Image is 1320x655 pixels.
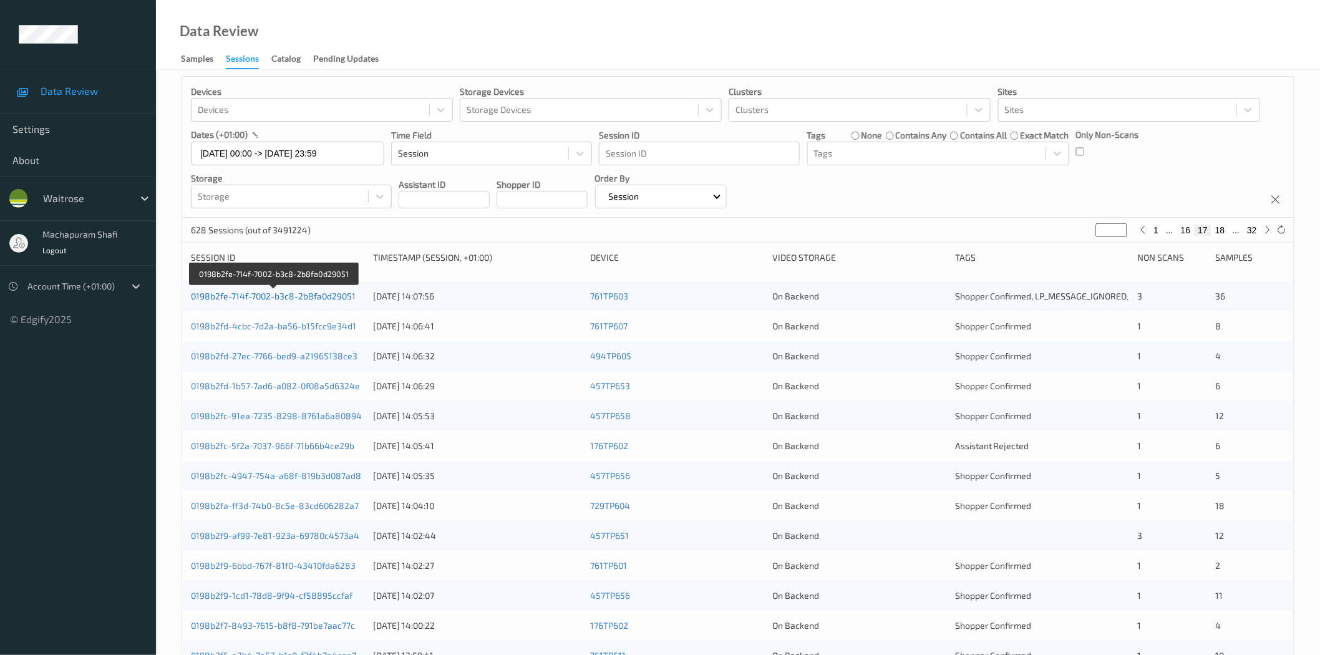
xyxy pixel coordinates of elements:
p: Order By [595,172,727,185]
a: Catalog [271,51,313,68]
a: 0198b2fc-5f2a-7037-966f-71b66b4ce29b [191,440,354,451]
div: [DATE] 14:02:44 [373,530,581,542]
span: 12 [1216,410,1225,421]
span: 36 [1216,291,1226,301]
a: 761TP603 [590,291,628,301]
a: 0198b2fd-27ec-7766-bed9-a21965138ce3 [191,351,357,361]
p: Devices [191,85,453,98]
p: Session ID [599,129,800,142]
div: On Backend [773,350,946,362]
label: contains any [896,129,947,142]
span: 6 [1216,381,1221,391]
a: 0198b2fd-1b57-7ad6-a082-0f08a5d6324e [191,381,360,391]
span: Shopper Confirmed [955,560,1032,571]
div: [DATE] 14:06:41 [373,320,581,332]
a: 0198b2fe-714f-7002-b3c8-2b8fa0d29051 [191,291,356,301]
button: ... [1229,225,1244,236]
div: [DATE] 14:02:07 [373,589,581,602]
div: [DATE] 14:06:32 [373,350,581,362]
span: 3 [1137,530,1142,541]
span: 1 [1137,321,1141,331]
p: 628 Sessions (out of 3491224) [191,224,311,236]
span: 1 [1137,410,1141,421]
div: Pending Updates [313,52,379,68]
div: [DATE] 14:05:35 [373,470,581,482]
button: 18 [1211,225,1229,236]
span: 8 [1216,321,1221,331]
div: Non Scans [1137,251,1206,264]
span: Shopper Confirmed [955,590,1032,601]
span: 1 [1137,560,1141,571]
span: Shopper Confirmed [955,381,1032,391]
a: 729TP604 [590,500,630,511]
a: 457TP656 [590,470,630,481]
p: Storage Devices [460,85,722,98]
div: Sessions [226,52,259,69]
div: On Backend [773,410,946,422]
a: 0198b2fd-4cbc-7d2a-ba56-b15fcc9e34d1 [191,321,356,331]
div: On Backend [773,500,946,512]
div: [DATE] 14:07:56 [373,290,581,303]
div: [DATE] 14:04:10 [373,500,581,512]
span: Shopper Confirmed [955,410,1032,421]
a: 761TP601 [590,560,627,571]
span: 1 [1137,500,1141,511]
div: On Backend [773,290,946,303]
a: 0198b2f9-6bbd-767f-81f0-43410fda6283 [191,560,356,571]
div: On Backend [773,589,946,602]
a: 494TP605 [590,351,631,361]
button: 32 [1243,225,1261,236]
p: Clusters [729,85,991,98]
a: 761TP607 [590,321,628,331]
div: [DATE] 14:05:53 [373,410,581,422]
a: Sessions [226,51,271,69]
span: Shopper Confirmed [955,500,1032,511]
label: none [861,129,882,142]
div: Samples [1216,251,1285,264]
span: 4 [1216,620,1221,631]
div: [DATE] 14:05:41 [373,440,581,452]
p: Sites [998,85,1260,98]
div: [DATE] 14:02:27 [373,560,581,572]
div: Session ID [191,251,364,264]
span: 2 [1216,560,1221,571]
p: Tags [807,129,826,142]
a: 457TP651 [590,530,629,541]
a: Samples [181,51,226,68]
span: Shopper Confirmed [955,321,1032,331]
a: 0198b2fc-4947-754a-a68f-819b3d087ad8 [191,470,361,481]
p: dates (+01:00) [191,129,248,141]
span: 6 [1216,440,1221,451]
div: On Backend [773,560,946,572]
p: Time Field [391,129,592,142]
button: 1 [1150,225,1163,236]
span: 1 [1137,470,1141,481]
button: 17 [1195,225,1212,236]
a: 457TP653 [590,381,630,391]
div: [DATE] 14:00:22 [373,619,581,632]
span: 11 [1216,590,1223,601]
a: 457TP656 [590,590,630,601]
div: Catalog [271,52,301,68]
span: 1 [1137,440,1141,451]
div: [DATE] 14:06:29 [373,380,581,392]
a: Pending Updates [313,51,391,68]
label: exact match [1021,129,1069,142]
span: Shopper Confirmed [955,470,1032,481]
div: On Backend [773,380,946,392]
p: Storage [191,172,392,185]
a: 0198b2f9-1cd1-78d8-9f94-cf58895ccfaf [191,590,352,601]
div: On Backend [773,619,946,632]
a: 0198b2f7-8493-7615-b8f8-791be7aac77c [191,620,355,631]
a: 0198b2fc-91ea-7235-8298-8761a6a80894 [191,410,362,421]
p: Session [604,190,644,203]
span: 18 [1216,500,1225,511]
div: Samples [181,52,213,68]
div: Video Storage [773,251,946,264]
a: 176TP602 [590,620,628,631]
a: 457TP658 [590,410,631,421]
div: Timestamp (Session, +01:00) [373,251,581,264]
span: Assistant Rejected [955,440,1029,451]
p: Shopper ID [497,178,588,191]
p: Assistant ID [399,178,490,191]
